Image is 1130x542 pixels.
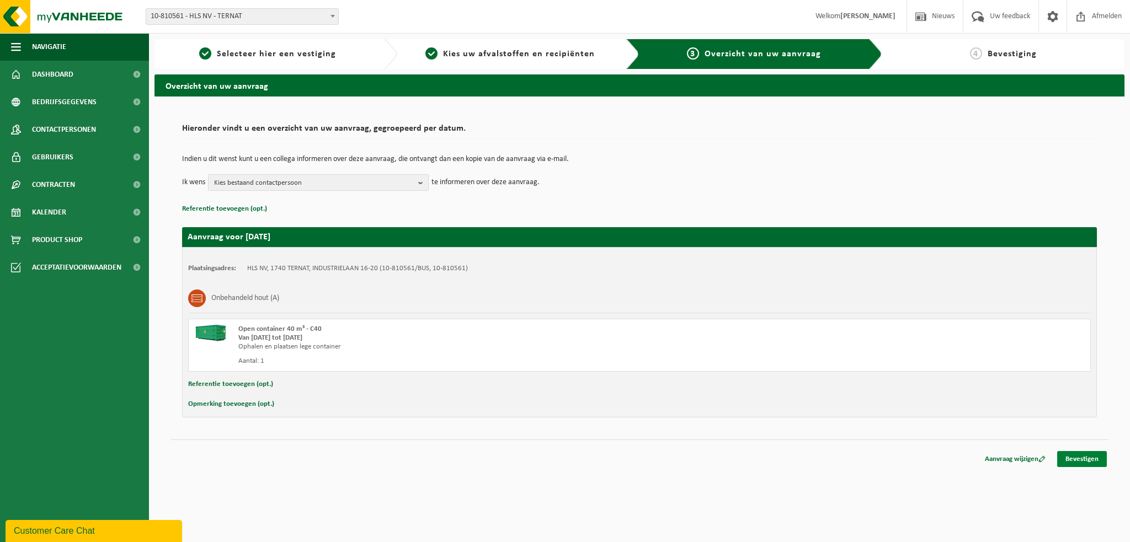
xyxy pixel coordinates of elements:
[425,47,438,60] span: 2
[211,289,279,307] h3: Onbehandeld hout (A)
[977,451,1054,467] a: Aanvraag wijzigen
[160,47,375,61] a: 1Selecteer hier een vestiging
[6,518,184,542] iframe: chat widget
[154,74,1124,96] h2: Overzicht van uw aanvraag
[32,171,75,198] span: Contracten
[238,325,322,332] span: Open container 40 m³ - C40
[431,174,540,191] p: te informeren over deze aanvraag.
[443,50,595,58] span: Kies uw afvalstoffen en recipiënten
[32,198,66,226] span: Kalender
[208,174,429,191] button: Kies bestaand contactpersoon
[146,9,338,24] span: 10-810561 - HLS NV - TERNAT
[32,254,121,281] span: Acceptatievoorwaarden
[32,143,73,171] span: Gebruikers
[146,8,339,25] span: 10-810561 - HLS NV - TERNAT
[182,174,205,191] p: Ik wens
[238,357,684,366] div: Aantal: 1
[182,124,1097,139] h2: Hieronder vindt u een overzicht van uw aanvraag, gegroepeerd per datum.
[970,47,982,60] span: 4
[238,334,302,341] strong: Van [DATE] tot [DATE]
[217,50,336,58] span: Selecteer hier een vestiging
[1057,451,1107,467] a: Bevestigen
[32,33,66,61] span: Navigatie
[188,397,274,411] button: Opmerking toevoegen (opt.)
[188,233,270,242] strong: Aanvraag voor [DATE]
[32,88,97,116] span: Bedrijfsgegevens
[840,12,896,20] strong: [PERSON_NAME]
[182,202,267,216] button: Referentie toevoegen (opt.)
[988,50,1037,58] span: Bevestiging
[247,264,468,273] td: HLS NV, 1740 TERNAT, INDUSTRIELAAN 16-20 (10-810561/BUS, 10-810561)
[188,265,236,272] strong: Plaatsingsadres:
[705,50,821,58] span: Overzicht van uw aanvraag
[238,342,684,351] div: Ophalen en plaatsen lege container
[182,155,1097,163] p: Indien u dit wenst kunt u een collega informeren over deze aanvraag, die ontvangt dan een kopie v...
[403,47,618,61] a: 2Kies uw afvalstoffen en recipiënten
[194,325,227,341] img: HK-XC-40-GN-00.png
[687,47,699,60] span: 3
[199,47,211,60] span: 1
[32,116,96,143] span: Contactpersonen
[32,226,82,254] span: Product Shop
[188,377,273,391] button: Referentie toevoegen (opt.)
[32,61,73,88] span: Dashboard
[214,175,414,191] span: Kies bestaand contactpersoon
